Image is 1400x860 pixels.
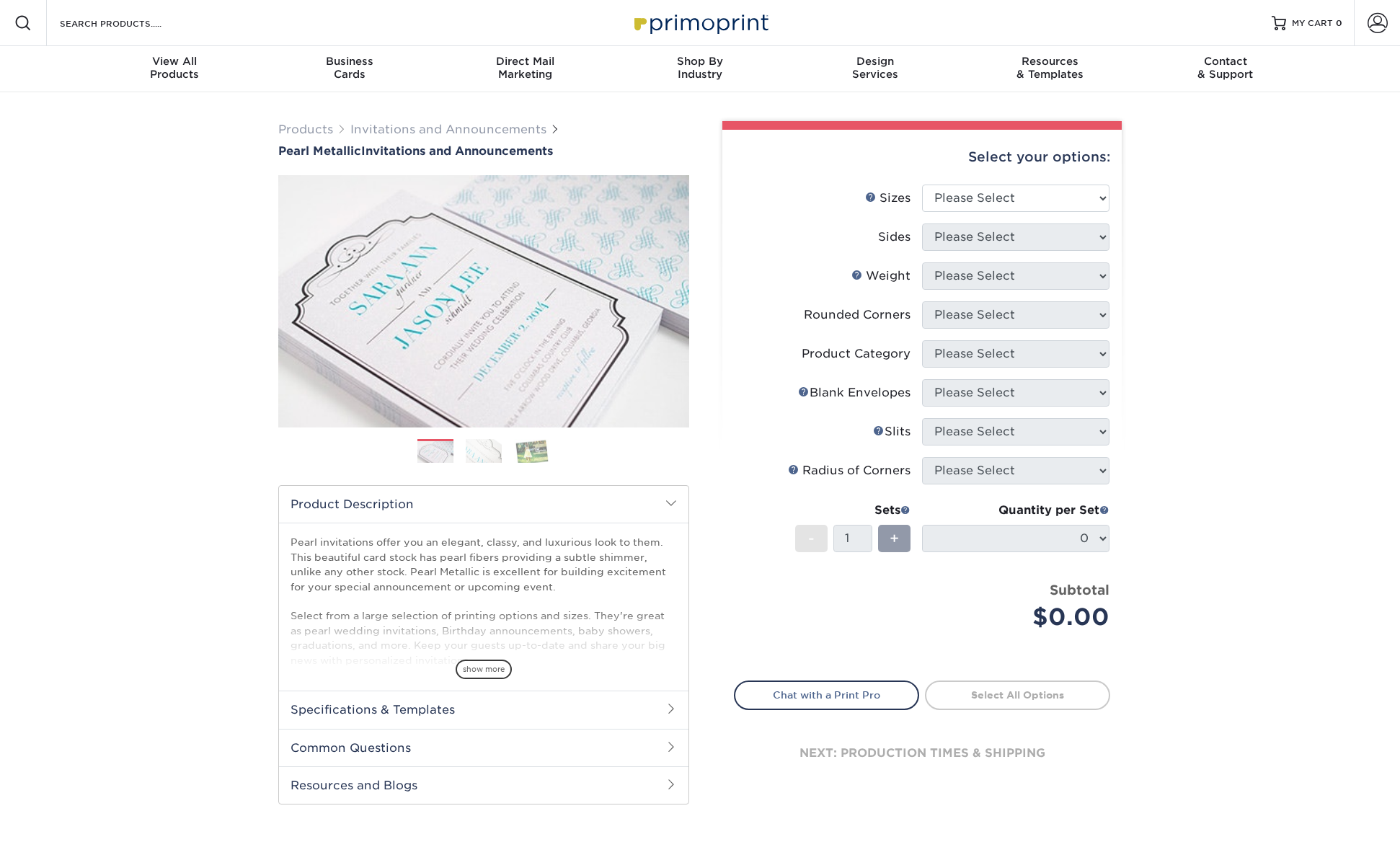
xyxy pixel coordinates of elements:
h2: Product Description [279,486,688,523]
div: Quantity per Set [922,502,1109,519]
strong: Subtotal [1050,582,1109,598]
a: Products [278,123,333,136]
div: Blank Envelopes [798,384,911,402]
a: Pearl MetallicInvitations and Announcements [278,144,689,158]
div: Industry [613,55,788,81]
span: Pearl Metallic [278,144,361,158]
img: Invitations and Announcements 02 [466,438,502,464]
div: $0.00 [933,600,1109,634]
div: Products [87,55,262,81]
p: Pearl invitations offer you an elegant, classy, and luxurious look to them. This beautiful card s... [291,535,677,712]
div: Product Category [802,345,911,363]
span: Business [262,55,438,68]
div: Weight [851,267,911,285]
h2: Resources and Blogs [279,766,688,804]
a: Chat with a Print Pro [734,681,919,709]
img: Pearl Metallic 01 [278,159,689,443]
div: Sides [878,229,911,246]
a: BusinessCards [262,46,438,92]
h2: Specifications & Templates [279,691,688,728]
span: + [890,528,899,549]
h2: Common Questions [279,729,688,766]
a: Direct MailMarketing [438,46,613,92]
img: Invitations and Announcements 01 [417,440,453,465]
div: Slits [873,423,911,440]
span: Resources [962,55,1138,68]
div: Services [787,55,962,81]
a: Invitations and Announcements [350,123,546,136]
span: View All [87,55,262,68]
span: Shop By [613,55,788,68]
span: Design [787,55,962,68]
div: next: production times & shipping [734,710,1110,797]
input: SEARCH PRODUCTS..... [58,14,199,32]
div: Marketing [438,55,613,81]
span: MY CART [1292,17,1333,30]
div: & Support [1138,55,1313,81]
a: Resources& Templates [962,46,1138,92]
div: Cards [262,55,438,81]
span: Direct Mail [438,55,613,68]
a: View AllProducts [87,46,262,92]
img: Primoprint [628,7,772,38]
a: Contact& Support [1138,46,1313,92]
div: Rounded Corners [804,306,911,324]
img: Invitations and Announcements 03 [514,438,550,464]
span: show more [456,660,512,679]
div: Sizes [865,190,911,207]
div: Sets [795,502,911,519]
h1: Invitations and Announcements [278,144,689,158]
a: DesignServices [787,46,962,92]
a: Select All Options [925,681,1110,709]
div: & Templates [962,55,1138,81]
span: - [808,528,815,549]
a: Shop ByIndustry [613,46,788,92]
span: 0 [1336,18,1342,28]
div: Radius of Corners [788,462,911,479]
span: Contact [1138,55,1313,68]
div: Select your options: [734,130,1110,185]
